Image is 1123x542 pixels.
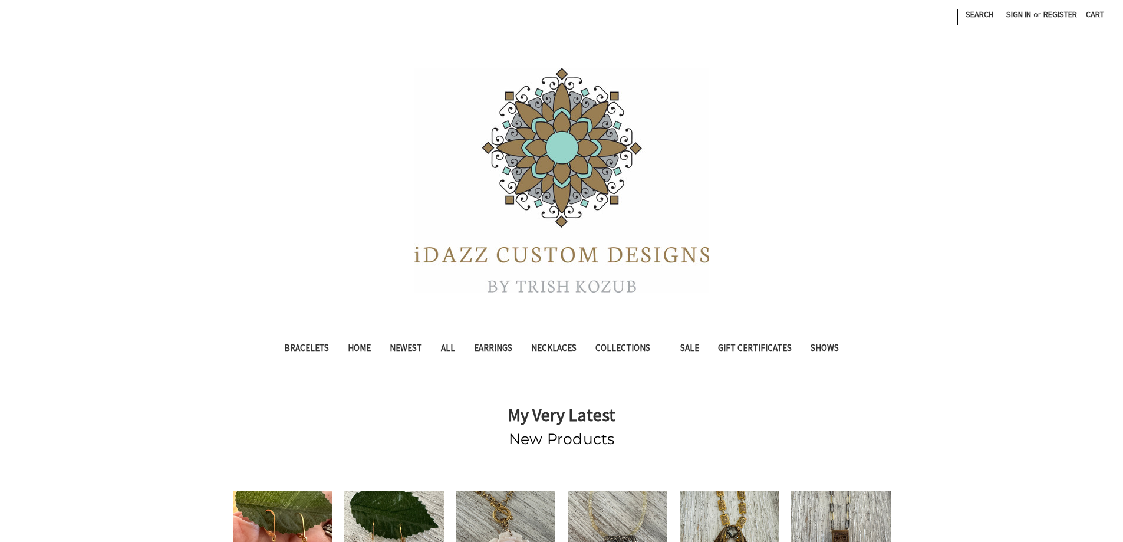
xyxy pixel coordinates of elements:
a: Necklaces [522,335,586,364]
a: Bracelets [275,335,338,364]
a: Shows [801,335,848,364]
a: Newest [380,335,432,364]
li: | [955,5,959,27]
a: Gift Certificates [709,335,801,364]
h2: New Products [233,428,891,451]
img: iDazz Custom Designs [414,68,709,293]
strong: My Very Latest [508,403,615,426]
a: Collections [586,335,671,364]
a: All [432,335,465,364]
span: Cart [1086,9,1104,19]
span: or [1032,8,1042,21]
a: Home [338,335,380,364]
a: Earrings [465,335,522,364]
a: Sale [671,335,709,364]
